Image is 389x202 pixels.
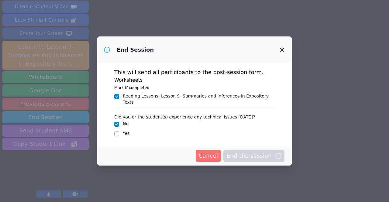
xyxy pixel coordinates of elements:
[117,46,154,53] h3: End Session
[223,150,284,162] button: End the session
[196,150,221,162] button: Cancel
[226,152,281,160] span: End the session
[123,93,275,105] div: Reading Lessons : Lesson 9- Summaries and Inferences in Expository Texts
[123,121,129,126] label: No
[114,85,150,90] small: Mark if completed
[123,131,130,136] label: Yes
[199,152,218,160] span: Cancel
[114,68,275,77] p: This will send all participants to the post-session form.
[114,111,255,121] legend: Did you or the student(s) experience any technical issues [DATE]?
[114,77,275,84] h3: Worksheets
